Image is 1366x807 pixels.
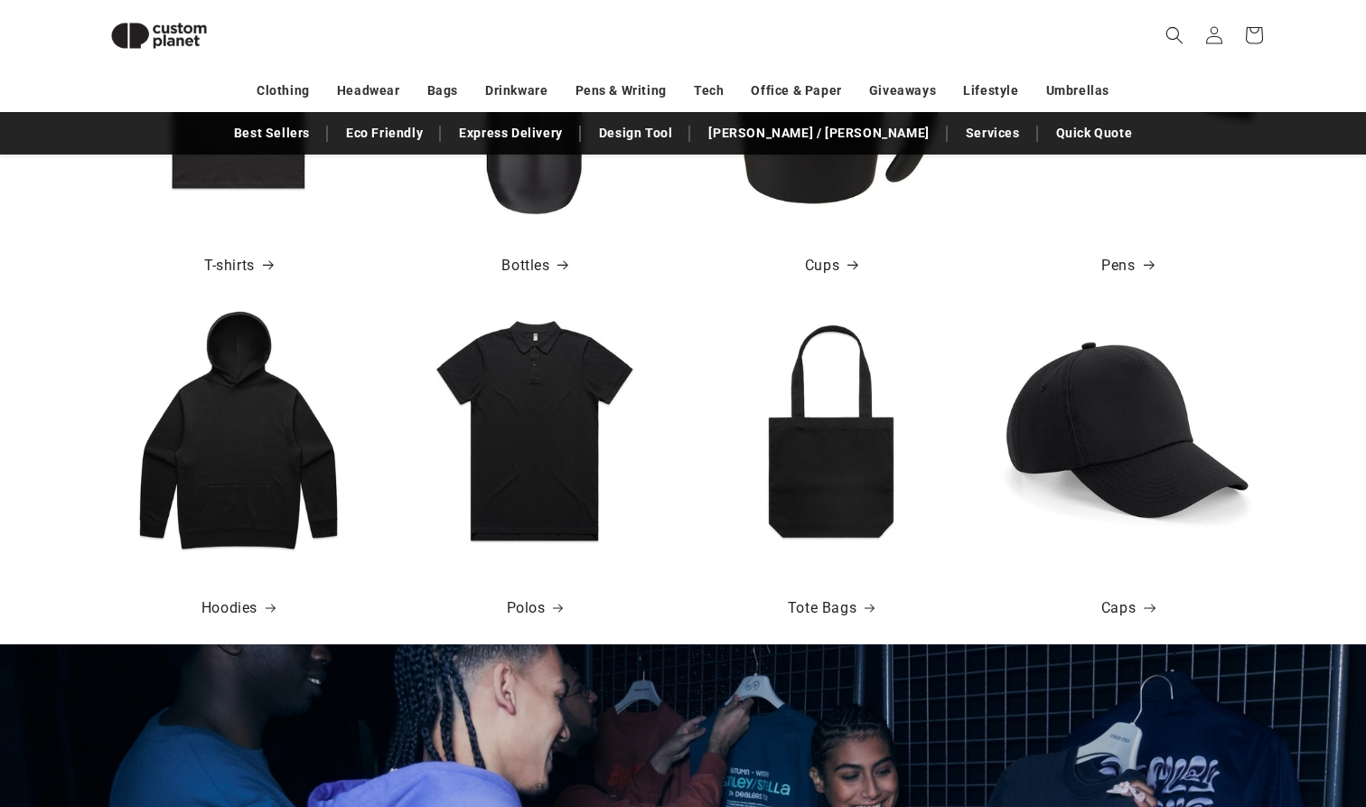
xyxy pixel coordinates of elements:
iframe: Chat Widget [1056,612,1366,807]
a: Bags [427,75,458,107]
img: Custom Planet [96,7,222,64]
a: Best Sellers [225,117,319,149]
a: Hoodies [201,596,276,622]
a: Bottles [501,253,567,279]
a: Caps [1101,596,1154,622]
a: Giveaways [869,75,936,107]
a: Drinkware [485,75,547,107]
a: Lifestyle [963,75,1018,107]
a: [PERSON_NAME] / [PERSON_NAME] [699,117,938,149]
a: Umbrellas [1046,75,1109,107]
a: Pens [1101,253,1153,279]
a: T-shirts [204,253,273,279]
a: Headwear [337,75,400,107]
a: Design Tool [590,117,682,149]
a: Tech [694,75,724,107]
a: Clothing [257,75,310,107]
a: Pens & Writing [575,75,667,107]
a: Cups [805,253,857,279]
a: Quick Quote [1047,117,1142,149]
summary: Search [1155,15,1194,55]
a: Office & Paper [751,75,841,107]
a: Tote Bags [788,596,875,622]
a: Polos [507,596,564,622]
a: Eco Friendly [337,117,432,149]
a: Services [957,117,1029,149]
a: Express Delivery [450,117,572,149]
